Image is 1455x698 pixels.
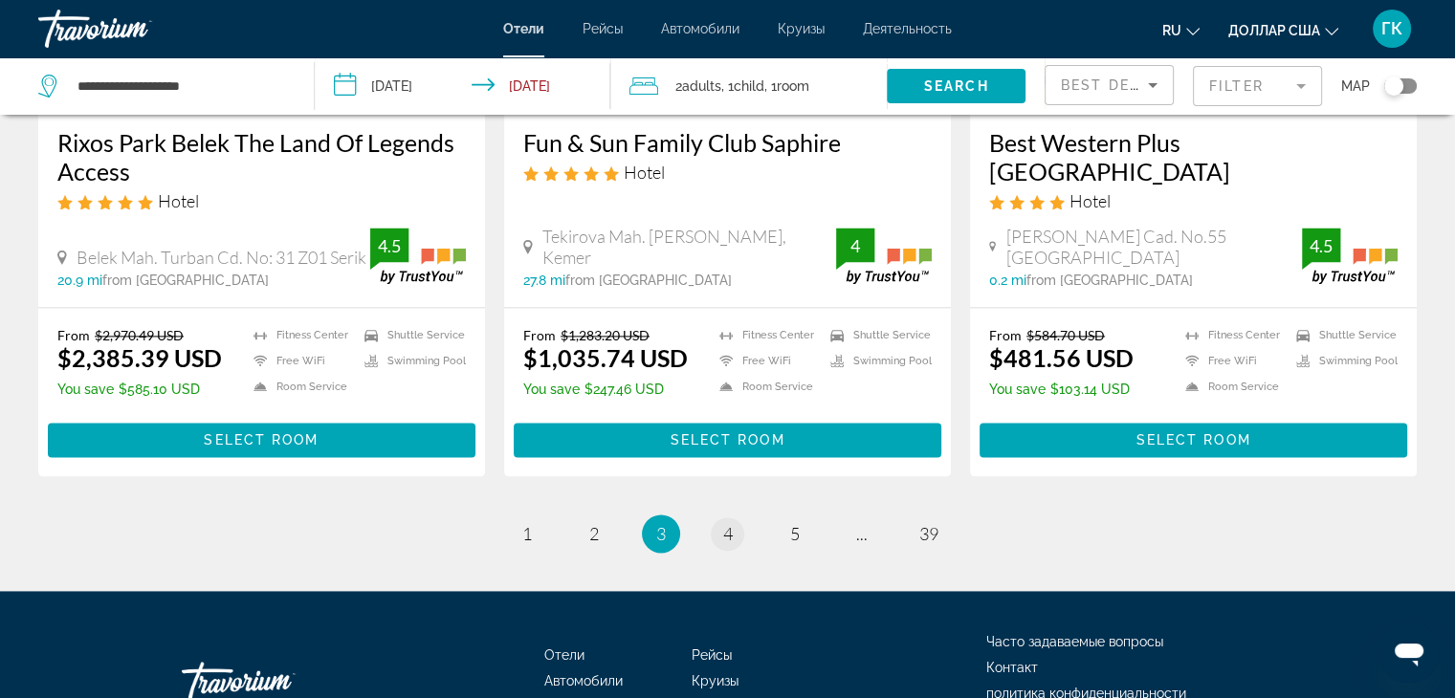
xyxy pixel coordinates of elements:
div: 4.5 [1302,234,1340,257]
span: Map [1341,73,1370,99]
span: From [989,327,1022,343]
span: , 1 [764,73,809,99]
button: Toggle map [1370,77,1417,95]
a: Автомобили [661,21,739,36]
li: Fitness Center [1176,327,1287,343]
span: 0.2 mi [989,273,1026,288]
div: 4 [836,234,874,257]
div: 5 star Hotel [57,190,466,211]
li: Room Service [1176,379,1287,395]
div: 4.5 [370,234,408,257]
span: Select Room [670,432,784,447]
button: Check-in date: Sep 13, 2025 Check-out date: Sep 18, 2025 [315,57,610,115]
span: Select Room [1135,432,1250,447]
a: Рейсы [692,647,732,663]
span: You save [57,382,114,397]
a: Select Room [980,427,1407,448]
li: Shuttle Service [355,327,466,343]
a: Select Room [48,427,475,448]
span: From [57,327,90,343]
li: Swimming Pool [1287,353,1398,369]
li: Free WiFi [244,353,355,369]
p: $247.46 USD [523,382,688,397]
p: $585.10 USD [57,382,222,397]
a: Select Room [514,427,941,448]
button: Меню пользователя [1367,9,1417,49]
font: доллар США [1228,23,1320,38]
a: Круизы [778,21,825,36]
span: 3 [656,523,666,544]
p: $103.14 USD [989,382,1134,397]
span: Tekirova Mah. [PERSON_NAME], Kemer [542,226,836,268]
iframe: Кнопка запуска окна обмена сообщениями [1378,622,1440,683]
span: Adults [682,78,721,94]
font: Деятельность [863,21,952,36]
div: 4 star Hotel [989,190,1398,211]
a: Fun & Sun Family Club Saphire [523,128,932,157]
div: 5 star Hotel [523,162,932,183]
span: You save [989,382,1046,397]
span: Select Room [204,432,319,447]
a: Best Western Plus [GEOGRAPHIC_DATA] [989,128,1398,185]
li: Swimming Pool [821,353,932,369]
span: 4 [723,523,733,544]
span: You save [523,382,580,397]
span: Room [777,78,809,94]
img: trustyou-badge.svg [836,228,932,284]
font: ru [1162,23,1181,38]
button: Изменить язык [1162,16,1200,44]
span: from [GEOGRAPHIC_DATA] [1026,273,1193,288]
a: Круизы [692,673,739,688]
span: Hotel [1069,190,1111,211]
span: From [523,327,556,343]
span: 1 [522,523,532,544]
li: Room Service [244,379,355,395]
span: 2 [589,523,599,544]
span: Search [924,78,989,94]
button: Select Room [980,423,1407,457]
span: , 1 [721,73,764,99]
a: Автомобили [544,673,623,688]
li: Fitness Center [244,327,355,343]
h3: Rixos Park Belek The Land Of Legends Access [57,128,466,185]
span: Best Deals [1061,77,1160,93]
a: Часто задаваемые вопросы [986,634,1163,649]
img: trustyou-badge.svg [1302,228,1398,284]
span: ... [856,523,868,544]
nav: Pagination [38,514,1417,553]
span: 27.8 mi [523,273,565,288]
span: Child [734,78,764,94]
mat-select: Sort by [1061,74,1157,97]
ins: $481.56 USD [989,343,1134,372]
span: from [GEOGRAPHIC_DATA] [102,273,269,288]
span: 39 [919,523,938,544]
li: Swimming Pool [355,353,466,369]
a: Отели [503,21,544,36]
a: Рейсы [583,21,623,36]
button: Travelers: 2 adults, 1 child [610,57,887,115]
span: 2 [675,73,721,99]
li: Shuttle Service [821,327,932,343]
span: 20.9 mi [57,273,102,288]
del: $584.70 USD [1026,327,1105,343]
img: trustyou-badge.svg [370,228,466,284]
li: Free WiFi [1176,353,1287,369]
li: Room Service [710,379,821,395]
a: Травориум [38,4,230,54]
span: Belek Mah. Turban Cd. No: 31 Z01 Serik [77,247,366,268]
li: Fitness Center [710,327,821,343]
a: Контакт [986,660,1038,675]
span: 5 [790,523,800,544]
span: Hotel [624,162,665,183]
button: Filter [1193,65,1322,107]
a: Отели [544,647,584,663]
li: Shuttle Service [1287,327,1398,343]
